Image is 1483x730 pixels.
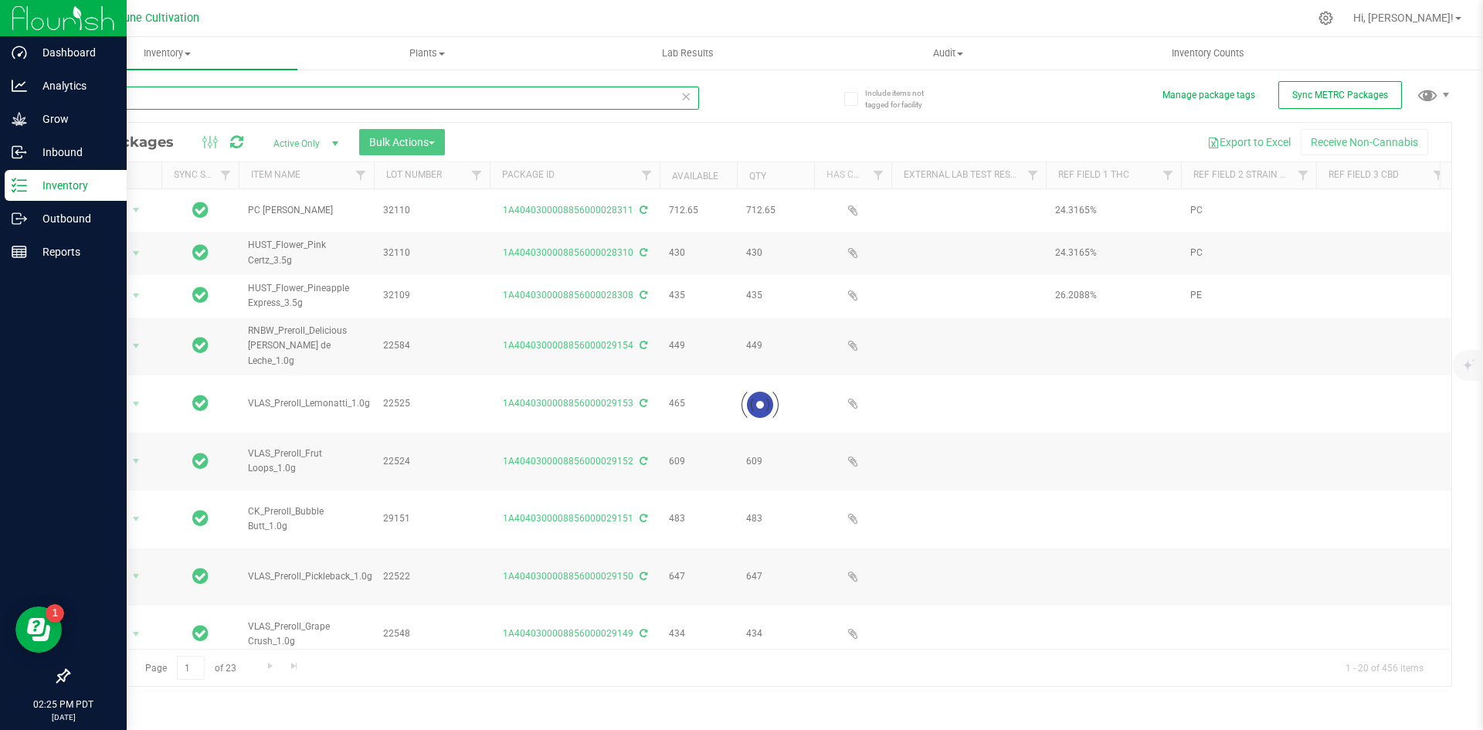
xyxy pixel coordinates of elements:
inline-svg: Outbound [12,211,27,226]
p: Inbound [27,143,120,161]
a: Inventory [37,37,297,70]
p: [DATE] [7,711,120,723]
a: Inventory Counts [1078,37,1339,70]
p: Dashboard [27,43,120,62]
div: Manage settings [1316,11,1335,25]
span: Lab Results [641,46,735,60]
button: Manage package tags [1162,89,1255,102]
p: Analytics [27,76,120,95]
a: Audit [818,37,1078,70]
iframe: Resource center unread badge [46,604,64,623]
span: Include items not tagged for facility [865,87,942,110]
span: Clear [680,87,691,107]
a: Lab Results [558,37,818,70]
p: 02:25 PM PDT [7,698,120,711]
span: Audit [819,46,1077,60]
p: Outbound [27,209,120,228]
p: Inventory [27,176,120,195]
span: Hi, [PERSON_NAME]! [1353,12,1454,24]
span: Plants [298,46,557,60]
inline-svg: Inbound [12,144,27,160]
span: Sync METRC Packages [1292,90,1388,100]
button: Sync METRC Packages [1278,81,1402,109]
span: Dune Cultivation [117,12,199,25]
inline-svg: Grow [12,111,27,127]
input: Search Package ID, Item Name, SKU, Lot or Part Number... [68,87,699,110]
inline-svg: Dashboard [12,45,27,60]
p: Reports [27,243,120,261]
inline-svg: Reports [12,244,27,260]
iframe: Resource center [15,606,62,653]
inline-svg: Inventory [12,178,27,193]
a: Plants [297,37,558,70]
p: Grow [27,110,120,128]
span: Inventory Counts [1151,46,1265,60]
inline-svg: Analytics [12,78,27,93]
span: Inventory [37,46,297,60]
